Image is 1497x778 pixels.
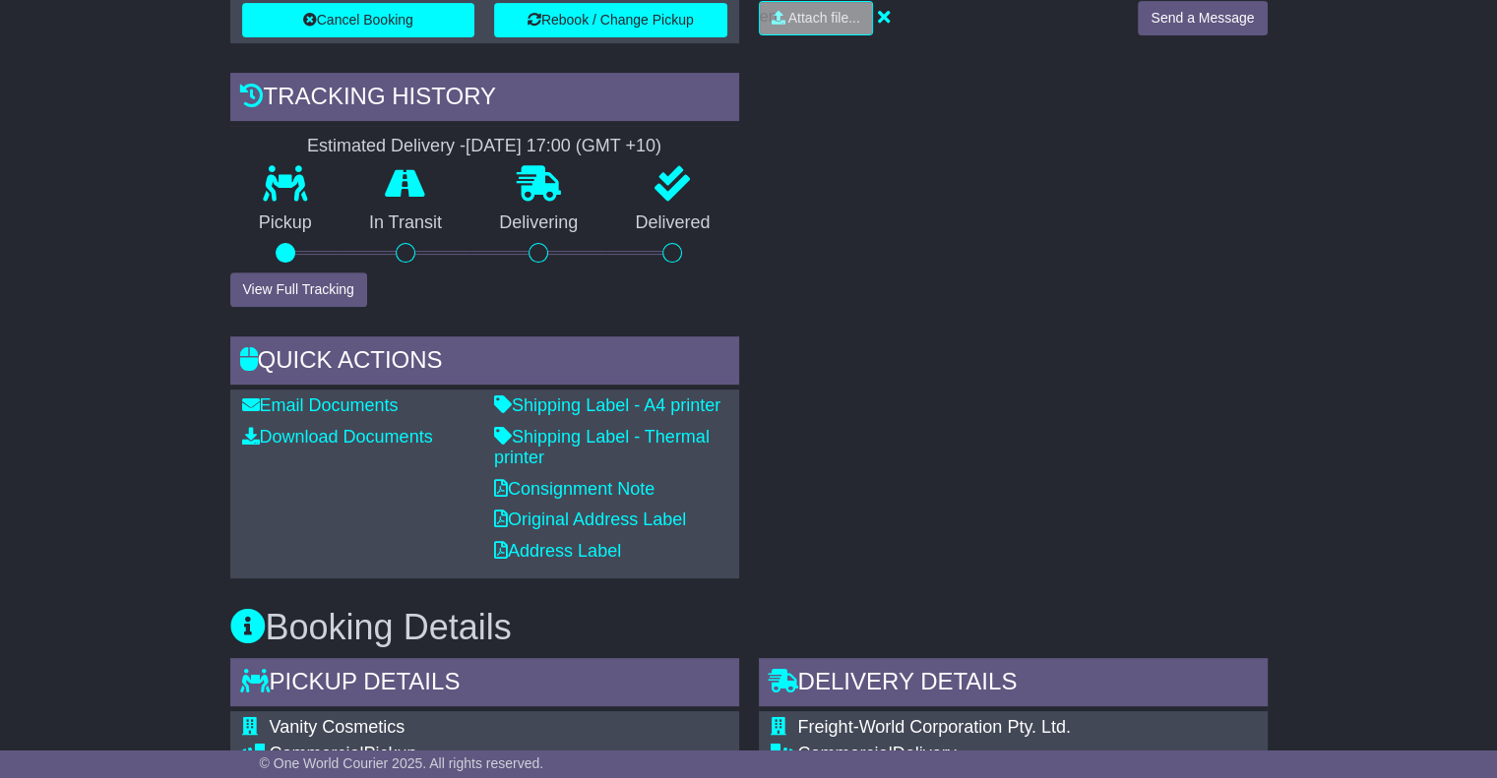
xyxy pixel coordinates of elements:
button: Cancel Booking [242,3,475,37]
button: View Full Tracking [230,272,367,307]
span: Commercial [798,744,893,763]
h3: Booking Details [230,608,1268,647]
p: Delivering [470,212,606,234]
p: Delivered [606,212,738,234]
p: Pickup [230,212,341,234]
div: Quick Actions [230,336,739,389]
a: Email Documents [242,395,399,415]
div: Tracking history [230,73,739,126]
a: Download Documents [242,427,433,447]
span: Vanity Cosmetics [270,717,405,737]
a: Shipping Label - Thermal printer [494,427,710,468]
div: Delivery [798,744,1116,765]
a: Original Address Label [494,509,686,529]
div: Delivery Details [759,658,1268,711]
span: Commercial [270,744,364,763]
div: Estimated Delivery - [230,136,739,157]
a: Consignment Note [494,479,655,499]
p: In Transit [341,212,470,234]
button: Rebook / Change Pickup [494,3,727,37]
span: Freight-World Corporation Pty. Ltd. [798,717,1071,737]
div: Pickup [270,744,593,765]
a: Address Label [494,541,621,561]
button: Send a Message [1138,1,1267,35]
span: © One World Courier 2025. All rights reserved. [260,755,544,771]
div: [DATE] 17:00 (GMT +10) [466,136,661,157]
a: Shipping Label - A4 printer [494,395,720,415]
div: Pickup Details [230,658,739,711]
